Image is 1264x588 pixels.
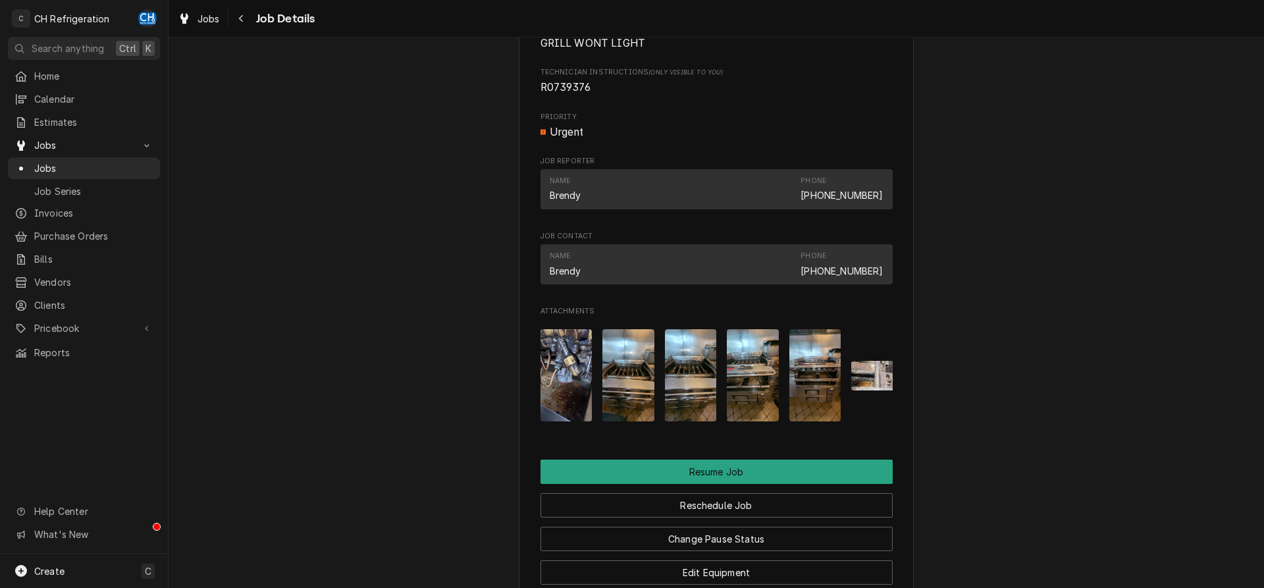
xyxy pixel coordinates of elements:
div: Button Group Row [540,484,893,518]
a: Home [8,65,160,87]
div: Button Group Row [540,551,893,585]
span: R0739376 [540,81,591,94]
span: Reason For Call [540,36,893,51]
div: Name [550,176,571,186]
a: [PHONE_NUMBER] [801,190,883,201]
button: Navigate back [231,8,252,29]
div: Phone [801,176,883,202]
div: Job Contact List [540,244,893,290]
div: Contact [540,244,893,284]
button: Edit Equipment [540,560,893,585]
a: Go to What's New [8,523,160,545]
a: Vendors [8,271,160,293]
img: kJTNqllTSXyy2MpfZwUR [540,329,592,421]
a: Jobs [172,8,225,30]
div: Name [550,251,571,261]
span: Technician Instructions [540,67,893,78]
span: C [145,564,151,578]
span: K [145,41,151,55]
a: Estimates [8,111,160,133]
span: Attachments [540,306,893,317]
span: Jobs [34,138,134,152]
span: Reports [34,346,153,360]
span: GRILL WONT LIGHT [540,37,646,49]
div: Brendy [550,188,581,202]
span: Help Center [34,504,152,518]
span: Calendar [34,92,153,106]
div: Priority [540,112,893,140]
div: Contact [540,169,893,209]
a: Purchase Orders [8,225,160,247]
a: Bills [8,248,160,270]
span: What's New [34,527,152,541]
button: Resume Job [540,460,893,484]
button: Reschedule Job [540,493,893,518]
a: Go to Pricebook [8,317,160,339]
div: Phone [801,176,826,186]
span: Priority [540,112,893,122]
div: Name [550,251,581,277]
span: Clients [34,298,153,312]
div: Name [550,176,581,202]
a: Go to Help Center [8,500,160,522]
div: Chris Hiraga's Avatar [138,9,157,28]
img: SprkCRjSz6p4iIHYLlD8 [602,329,654,421]
div: Job Reporter [540,156,893,215]
span: Ctrl [119,41,136,55]
a: Calendar [8,88,160,110]
div: C [12,9,30,28]
div: Brendy [550,264,581,278]
span: Home [34,69,153,83]
span: Job Contact [540,231,893,242]
div: Phone [801,251,883,277]
a: Jobs [8,157,160,179]
div: Attachments [540,306,893,432]
img: Dwu272nQSipHF0p60TRj [789,329,841,421]
img: muC4QyyDR4attcQeB9Ug [727,329,779,421]
div: CH Refrigeration [34,12,110,26]
img: i4yeFslQdqs3KU516XGK [851,361,903,390]
a: Job Series [8,180,160,202]
span: Attachments [540,319,893,433]
span: Priority [540,124,893,140]
button: Change Pause Status [540,527,893,551]
img: dhX3p365SBCrowwAsQKf [665,329,717,421]
span: Jobs [197,12,220,26]
span: Job Reporter [540,156,893,167]
span: Estimates [34,115,153,129]
div: Job Contact [540,231,893,290]
span: Job Series [34,184,153,198]
span: [object Object] [540,80,893,95]
div: Job Reporter List [540,169,893,215]
span: Jobs [34,161,153,175]
span: Vendors [34,275,153,289]
div: Button Group Row [540,518,893,551]
a: Clients [8,294,160,316]
div: Urgent [540,124,893,140]
span: Create [34,566,65,577]
a: Go to Jobs [8,134,160,156]
span: Pricebook [34,321,134,335]
a: Reports [8,342,160,363]
span: Bills [34,252,153,266]
span: Purchase Orders [34,229,153,243]
span: (Only Visible to You) [648,68,723,76]
span: Job Details [252,10,315,28]
div: CH [138,9,157,28]
span: Search anything [32,41,104,55]
div: [object Object] [540,67,893,95]
a: [PHONE_NUMBER] [801,265,883,277]
div: Button Group Row [540,460,893,484]
span: Invoices [34,206,153,220]
div: Phone [801,251,826,261]
a: Invoices [8,202,160,224]
button: Search anythingCtrlK [8,37,160,60]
